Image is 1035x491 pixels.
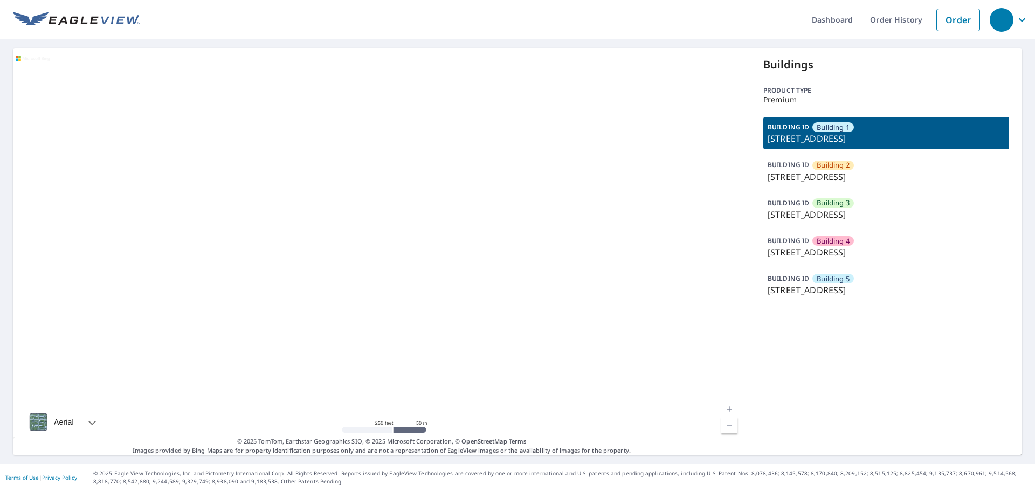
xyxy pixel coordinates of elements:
[768,122,809,132] p: BUILDING ID
[721,417,737,433] a: Current Level 17, Zoom Out
[817,274,850,284] span: Building 5
[817,198,850,208] span: Building 3
[763,95,1009,104] p: Premium
[768,274,809,283] p: BUILDING ID
[93,469,1030,486] p: © 2025 Eagle View Technologies, Inc. and Pictometry International Corp. All Rights Reserved. Repo...
[768,132,1005,145] p: [STREET_ADDRESS]
[5,474,77,481] p: |
[26,409,106,435] div: Aerial
[461,437,507,445] a: OpenStreetMap
[768,198,809,208] p: BUILDING ID
[763,57,1009,73] p: Buildings
[763,86,1009,95] p: Product type
[768,208,1005,221] p: [STREET_ADDRESS]
[768,236,809,245] p: BUILDING ID
[5,474,39,481] a: Terms of Use
[721,401,737,417] a: Current Level 17, Zoom In
[768,283,1005,296] p: [STREET_ADDRESS]
[13,12,140,28] img: EV Logo
[817,122,850,133] span: Building 1
[13,437,750,455] p: Images provided by Bing Maps are for property identification purposes only and are not a represen...
[768,170,1005,183] p: [STREET_ADDRESS]
[42,474,77,481] a: Privacy Policy
[237,437,527,446] span: © 2025 TomTom, Earthstar Geographics SIO, © 2025 Microsoft Corporation, ©
[817,236,850,246] span: Building 4
[768,160,809,169] p: BUILDING ID
[936,9,980,31] a: Order
[817,160,850,170] span: Building 2
[509,437,527,445] a: Terms
[768,246,1005,259] p: [STREET_ADDRESS]
[51,409,77,435] div: Aerial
